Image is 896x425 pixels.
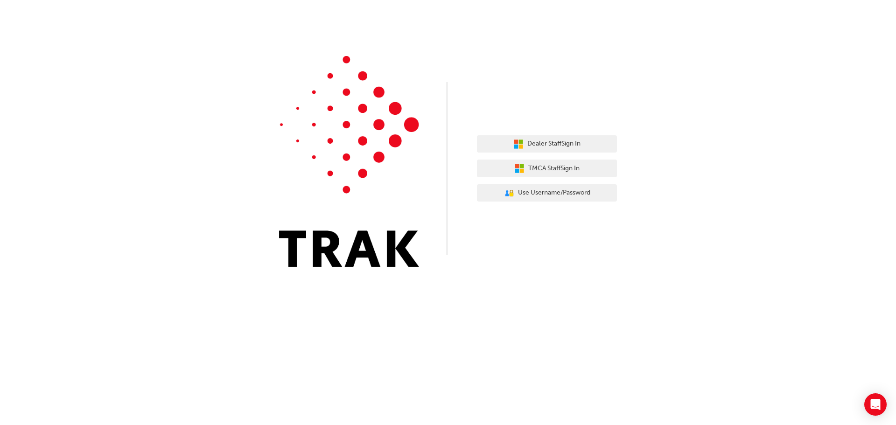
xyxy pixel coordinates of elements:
button: TMCA StaffSign In [477,160,617,177]
span: Use Username/Password [518,188,590,198]
button: Dealer StaffSign In [477,135,617,153]
span: Dealer Staff Sign In [527,139,581,149]
span: TMCA Staff Sign In [528,163,580,174]
button: Use Username/Password [477,184,617,202]
div: Open Intercom Messenger [864,393,887,416]
img: Trak [279,56,419,267]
